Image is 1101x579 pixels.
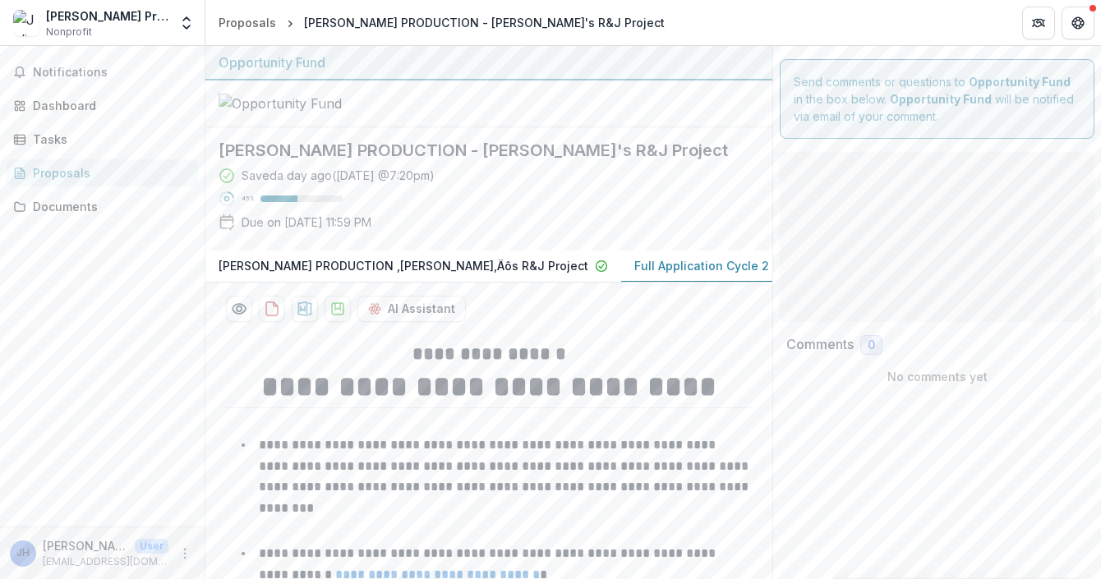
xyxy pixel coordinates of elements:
p: 45 % [242,193,254,204]
button: download-proposal [325,296,351,322]
div: Saved a day ago ( [DATE] @ 7:20pm ) [242,167,435,184]
nav: breadcrumb [212,11,671,34]
p: No comments yet [786,368,1088,385]
h2: Comments [786,337,854,352]
p: [EMAIL_ADDRESS][DOMAIN_NAME] [43,554,168,569]
a: Dashboard [7,92,198,119]
a: Proposals [7,159,198,186]
p: User [135,539,168,554]
img: Opportunity Fund [219,94,383,113]
img: Julia Production [13,10,39,36]
button: AI Assistant [357,296,466,322]
span: Notifications [33,66,191,80]
button: Partners [1022,7,1055,39]
div: Proposals [33,164,185,182]
p: [PERSON_NAME] PRODUCTION ‚[PERSON_NAME]‚Äôs R&J Project [219,257,588,274]
button: Get Help [1062,7,1094,39]
div: Send comments or questions to in the box below. will be notified via email of your comment. [780,59,1094,139]
button: More [175,544,195,563]
button: Open entity switcher [175,7,198,39]
button: download-proposal [292,296,318,322]
div: Junnan He [16,548,30,558]
strong: Opportunity Fund [969,75,1071,89]
button: download-proposal [259,296,285,322]
div: Opportunity Fund [219,53,759,72]
h2: [PERSON_NAME] PRODUCTION - [PERSON_NAME]'s R&J Project [219,140,733,160]
p: Due on [DATE] 11:59 PM [242,214,371,231]
p: [PERSON_NAME] [43,537,128,554]
a: Documents [7,193,198,220]
span: Nonprofit [46,25,92,39]
div: Dashboard [33,97,185,114]
div: Tasks [33,131,185,148]
button: Preview a4da4c8c-fc40-4eef-99bb-a6b8367d46dd-1.pdf [226,296,252,322]
a: Tasks [7,126,198,153]
p: Full Application Cycle 2 2025 [634,257,801,274]
div: Documents [33,198,185,215]
a: Proposals [212,11,283,34]
div: [PERSON_NAME] PRODUCTION - [PERSON_NAME]'s R&J Project [304,14,665,31]
span: 0 [868,338,875,352]
strong: Opportunity Fund [890,92,992,106]
div: Proposals [219,14,276,31]
div: [PERSON_NAME] Production [46,7,168,25]
button: Notifications [7,59,198,85]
